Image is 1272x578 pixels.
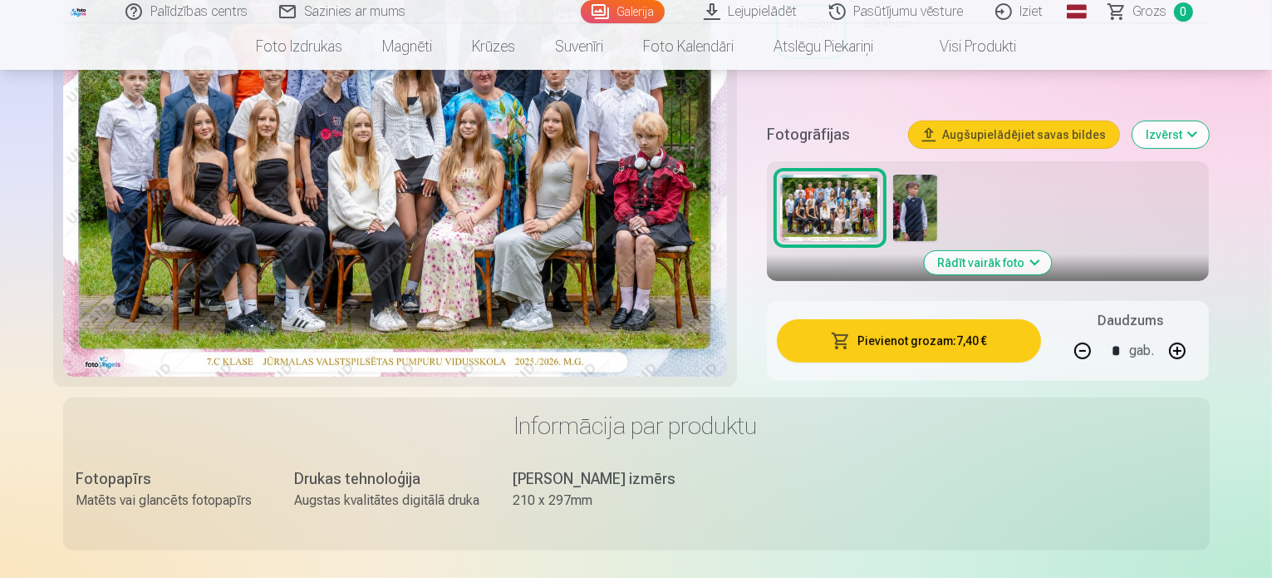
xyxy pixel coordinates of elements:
h5: Fotogrāfijas [767,123,896,146]
a: Krūzes [452,23,535,70]
h3: Informācija par produktu [76,411,1196,441]
a: Atslēgu piekariņi [754,23,893,70]
a: Suvenīri [535,23,623,70]
div: Drukas tehnoloģija [295,467,480,491]
span: Grozs [1133,2,1167,22]
a: Visi produkti [893,23,1036,70]
div: Augstas kvalitātes digitālā druka [295,491,480,511]
div: gab. [1129,331,1154,371]
img: /fa3 [70,7,88,17]
div: Matēts vai glancēts fotopapīrs [76,491,262,511]
button: Pievienot grozam:7,40 € [777,319,1042,363]
span: 0 [1174,2,1193,22]
a: Foto kalendāri [623,23,754,70]
div: Fotopapīrs [76,467,262,491]
div: [PERSON_NAME] izmērs [513,467,699,491]
a: Foto izdrukas [236,23,362,70]
button: Augšupielādējiet savas bildes [909,121,1119,148]
a: Magnēti [362,23,452,70]
button: Izvērst [1132,121,1209,148]
h5: Daudzums [1098,311,1163,331]
div: 210 x 297mm [513,491,699,511]
button: Rādīt vairāk foto [925,251,1052,274]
